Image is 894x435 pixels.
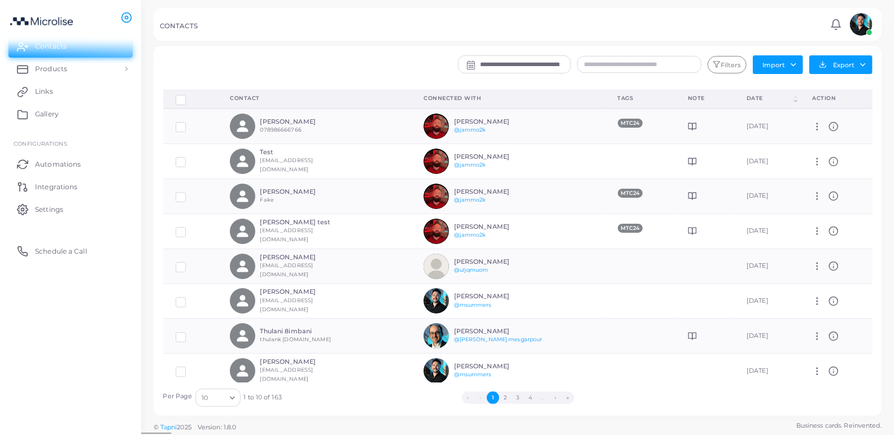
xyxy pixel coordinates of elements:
span: © [154,423,236,432]
img: avatar [424,184,449,209]
img: avatar [424,219,449,244]
a: Automations [8,153,133,175]
span: Gallery [35,109,59,119]
div: [DATE] [747,262,787,271]
h5: CONTACTS [160,22,198,30]
svg: person fill [235,189,250,204]
h6: [PERSON_NAME] test [260,219,343,226]
span: Products [35,64,67,74]
a: Contacts [8,35,133,58]
a: Schedule a Call [8,240,133,262]
div: [DATE] [747,192,787,201]
small: [EMAIL_ADDRESS][DOMAIN_NAME] [260,227,313,242]
div: [DATE] [747,297,787,306]
span: Automations [35,159,81,169]
a: Integrations [8,175,133,198]
button: Go to next page [550,391,562,404]
div: action [812,94,860,102]
svg: person fill [235,224,250,239]
img: avatar [424,149,449,174]
img: avatar [424,114,449,139]
span: Contacts [35,41,67,51]
div: Contact [230,94,399,102]
a: @uljqmuom [454,267,489,273]
h6: Test [260,149,343,156]
h6: [PERSON_NAME] [260,358,343,366]
a: @jammo2k [454,127,486,133]
span: Settings [35,205,63,215]
span: 2025 [177,423,191,432]
img: avatar [424,358,449,384]
svg: person fill [235,328,250,343]
a: @msummers [454,371,492,377]
span: Configurations [14,140,67,147]
svg: person fill [235,154,250,169]
button: Go to page 1 [487,391,499,404]
span: MTC24 [618,224,643,233]
h6: [PERSON_NAME] [454,258,537,266]
a: Products [8,58,133,80]
span: Links [35,86,53,97]
img: logo [10,11,73,32]
div: Connected With [424,94,592,102]
a: @jammo2k [454,232,486,238]
h6: [PERSON_NAME] [454,153,537,160]
a: Gallery [8,103,133,125]
a: Settings [8,198,133,220]
img: avatar [424,323,449,349]
svg: person fill [235,119,250,134]
button: Go to page 2 [499,391,512,404]
div: [DATE] [747,332,787,341]
button: Export [809,55,873,74]
button: Go to page 3 [512,391,524,404]
img: avatar [424,288,449,314]
svg: person fill [235,259,250,274]
small: thulank [DOMAIN_NAME] [260,336,331,342]
div: [DATE] [747,367,787,376]
svg: person fill [235,363,250,379]
span: MTC24 [618,189,643,198]
a: Tapni [160,423,177,431]
div: Tags [618,94,664,102]
label: Per Page [163,392,193,401]
span: MTC24 [618,119,643,128]
div: Note [688,94,722,102]
small: [EMAIL_ADDRESS][DOMAIN_NAME] [260,367,313,382]
ul: Pagination [282,391,754,404]
div: [DATE] [747,157,787,166]
a: @[PERSON_NAME].mesgarpour [454,336,543,342]
small: [EMAIL_ADDRESS][DOMAIN_NAME] [260,297,313,312]
button: Go to page 4 [524,391,537,404]
input: Search for option [209,391,225,404]
small: [EMAIL_ADDRESS][DOMAIN_NAME] [260,157,313,172]
svg: person fill [235,293,250,308]
h6: Thulani 8imbani [260,328,343,335]
span: 10 [202,392,208,404]
h6: [PERSON_NAME] [454,223,537,230]
h6: [PERSON_NAME] [454,118,537,125]
h6: [PERSON_NAME] [260,118,343,125]
th: Row-selection [163,90,218,108]
a: @msummers [454,302,492,308]
h6: [PERSON_NAME] [260,288,343,295]
span: Schedule a Call [35,246,87,256]
button: Go to last page [562,391,574,404]
a: avatar [847,13,875,36]
div: [DATE] [747,122,787,131]
div: Search for option [195,389,241,407]
h6: [PERSON_NAME] [454,363,537,370]
small: 078986666766 [260,127,302,133]
button: Import [753,55,803,73]
h6: [PERSON_NAME] [454,328,543,335]
a: @jammo2k [454,162,486,168]
span: Business cards. Reinvented. [796,421,882,430]
h6: [PERSON_NAME] [260,188,343,195]
span: 1 to 10 of 163 [243,393,282,402]
small: [EMAIL_ADDRESS][DOMAIN_NAME] [260,262,313,277]
img: avatar [424,254,449,279]
a: Links [8,80,133,103]
div: Date [747,94,792,102]
small: Fake [260,197,274,203]
h6: [PERSON_NAME] [260,254,343,261]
